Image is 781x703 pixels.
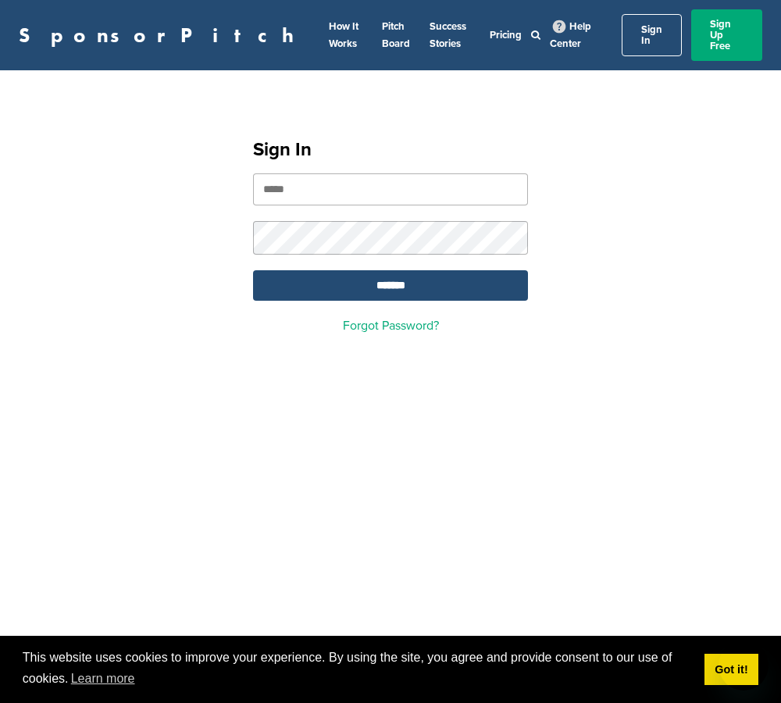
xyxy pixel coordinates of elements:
[430,20,466,50] a: Success Stories
[719,641,769,691] iframe: Button to launch messaging window
[253,136,528,164] h1: Sign In
[382,20,410,50] a: Pitch Board
[23,648,692,691] span: This website uses cookies to improve your experience. By using the site, you agree and provide co...
[19,25,304,45] a: SponsorPitch
[691,9,762,61] a: Sign Up Free
[704,654,758,685] a: dismiss cookie message
[550,17,591,53] a: Help Center
[490,29,522,41] a: Pricing
[69,667,137,691] a: learn more about cookies
[622,14,682,56] a: Sign In
[343,318,439,334] a: Forgot Password?
[329,20,358,50] a: How It Works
